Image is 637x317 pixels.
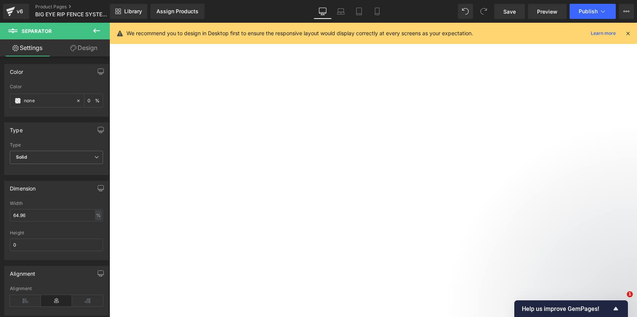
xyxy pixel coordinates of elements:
[10,266,36,277] div: Alignment
[350,4,368,19] a: Tablet
[10,286,103,291] div: Alignment
[56,39,111,56] a: Design
[156,8,198,14] div: Assign Products
[619,4,634,19] button: More
[503,8,516,16] span: Save
[570,4,616,19] button: Publish
[314,4,332,19] a: Desktop
[10,64,23,75] div: Color
[522,304,620,313] button: Show survey - Help us improve GemPages!
[522,305,611,312] span: Help us improve GemPages!
[10,123,23,133] div: Type
[24,97,72,105] input: Color
[35,4,122,10] a: Product Pages
[95,210,102,220] div: %
[126,29,473,37] p: We recommend you to design in Desktop first to ensure the responsive layout would display correct...
[588,29,619,38] a: Learn more
[110,4,147,19] a: New Library
[15,6,25,16] div: v6
[10,239,103,251] input: auto
[16,154,27,160] b: Solid
[10,181,36,192] div: Dimension
[368,4,386,19] a: Mobile
[627,291,633,297] span: 1
[528,4,567,19] a: Preview
[458,4,473,19] button: Undo
[124,8,142,15] span: Library
[579,8,598,14] span: Publish
[611,291,629,309] iframe: Intercom live chat
[537,8,557,16] span: Preview
[10,142,103,148] div: Type
[10,201,103,206] div: Width
[10,230,103,236] div: Height
[476,4,491,19] button: Redo
[35,11,108,17] span: BIG EYE RIP FENCE SYSTEM-图文分离
[10,84,103,89] div: Color
[332,4,350,19] a: Laptop
[84,94,103,107] div: %
[10,209,103,222] input: auto
[3,4,29,19] a: v6
[22,28,52,34] span: Separator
